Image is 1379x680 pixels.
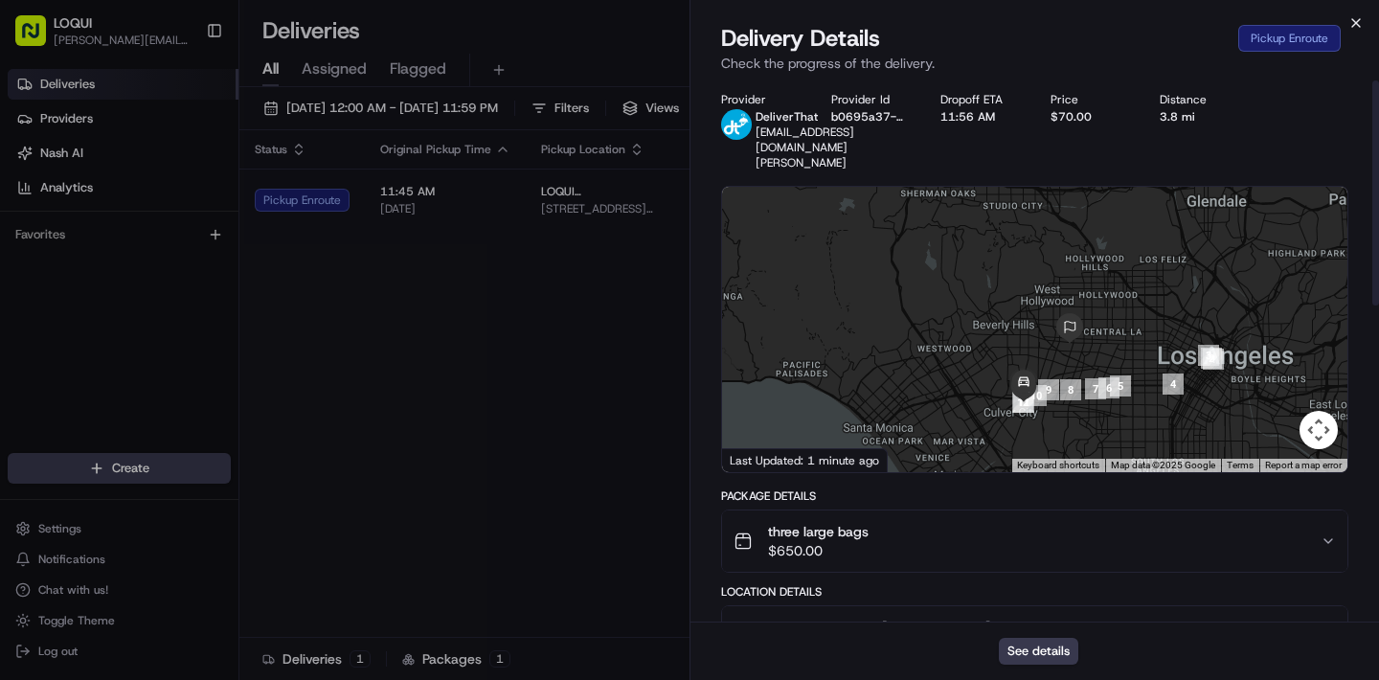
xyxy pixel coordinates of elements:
[1300,411,1338,449] button: Map camera controls
[19,183,54,217] img: 1736555255976-a54dd68f-1ca7-489b-9aae-adbdc363a1c4
[1252,618,1313,637] span: 11:45 AM
[19,19,57,57] img: Nash
[940,109,1020,125] div: 11:56 AM
[1098,377,1119,398] div: 6
[1017,459,1099,472] button: Keyboard shortcuts
[1160,92,1239,107] div: Distance
[38,278,147,297] span: Knowledge Base
[721,584,1348,600] div: Location Details
[50,124,316,144] input: Clear
[1203,349,1224,370] div: 1
[1110,375,1131,397] div: 5
[1227,460,1254,470] a: Terms
[19,77,349,107] p: Welcome 👋
[831,109,911,125] button: b0695a37-27d6-41ed-8b39-a8033869cc2f
[162,280,177,295] div: 💻
[154,270,315,305] a: 💻API Documentation
[722,606,1347,668] button: LOQUI Culver City [PERSON_NAME]11:45 AM
[181,278,307,297] span: API Documentation
[756,125,854,170] span: [EMAIL_ADDRESS][DOMAIN_NAME] [PERSON_NAME]
[768,522,869,541] span: three large bags
[191,325,232,339] span: Pylon
[1038,379,1059,400] div: 9
[326,189,349,212] button: Start new chat
[1160,109,1239,125] div: 3.8 mi
[11,270,154,305] a: 📗Knowledge Base
[1060,379,1081,400] div: 8
[1012,392,1033,413] div: 12
[1013,392,1034,413] div: 11
[768,541,869,560] span: $650.00
[1111,460,1215,470] span: Map data ©2025 Google
[1051,92,1130,107] div: Price
[65,183,314,202] div: Start new chat
[1265,460,1342,470] a: Report a map error
[1163,374,1184,395] div: 4
[1026,385,1047,406] div: 10
[722,510,1347,572] button: three large bags$650.00
[1051,109,1130,125] div: $70.00
[1198,345,1219,366] div: 3
[721,54,1348,73] p: Check the progress of the delivery.
[721,23,880,54] span: Delivery Details
[999,638,1078,665] button: See details
[756,109,818,125] span: DeliverThat
[65,202,242,217] div: We're available if you need us!
[721,488,1348,504] div: Package Details
[721,92,801,107] div: Provider
[721,109,752,140] img: profile_deliverthat_partner.png
[831,92,911,107] div: Provider Id
[722,448,888,472] div: Last Updated: 1 minute ago
[727,447,790,472] img: Google
[727,447,790,472] a: Open this area in Google Maps (opens a new window)
[768,618,990,637] span: LOQUI Culver City [PERSON_NAME]
[1085,378,1106,399] div: 7
[940,92,1020,107] div: Dropoff ETA
[1201,348,1222,369] div: 2
[19,280,34,295] div: 📗
[135,324,232,339] a: Powered byPylon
